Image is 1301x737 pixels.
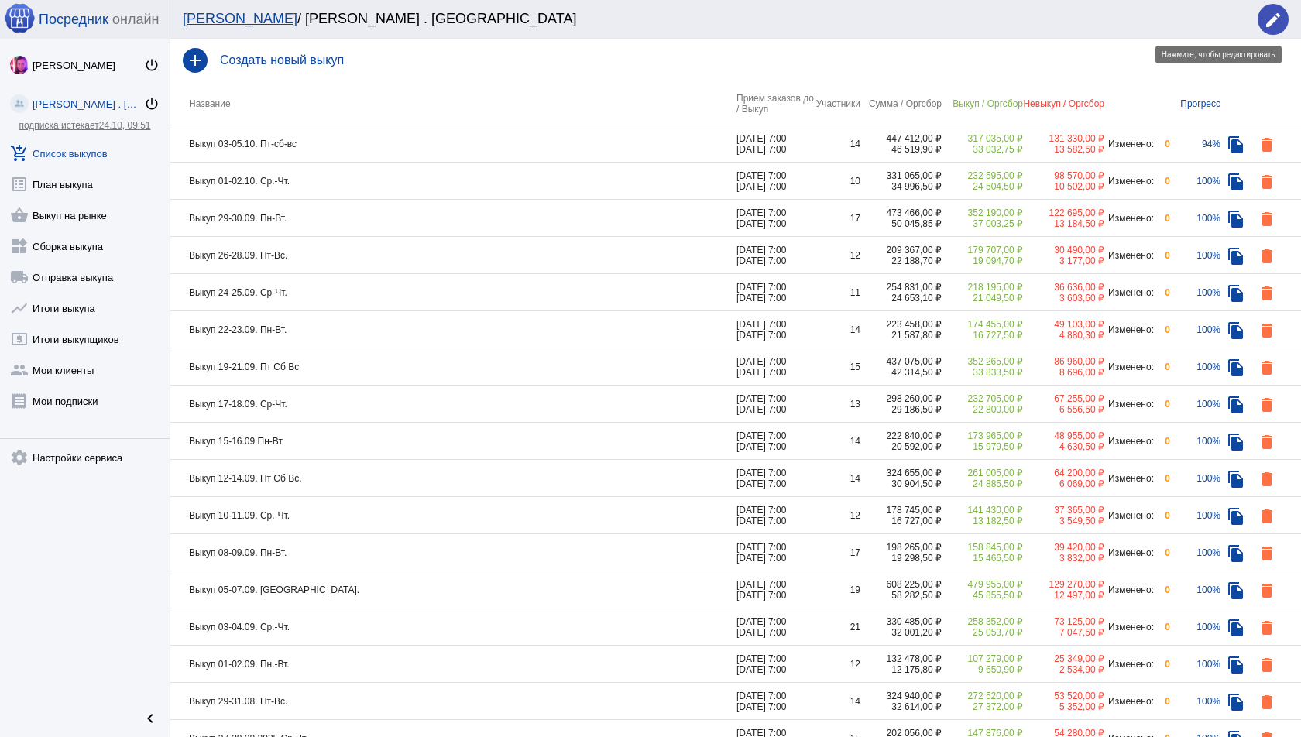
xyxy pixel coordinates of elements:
div: Изменено: [1104,287,1155,298]
img: community_200.png [10,94,29,113]
div: 254 831,00 ₽ [860,282,942,293]
div: 298 260,00 ₽ [860,393,942,404]
mat-icon: file_copy [1227,507,1245,526]
td: [DATE] 7:00 [DATE] 7:00 [736,497,814,534]
td: 100% [1170,163,1220,200]
td: [DATE] 7:00 [DATE] 7:00 [736,460,814,497]
div: 50 045,85 ₽ [860,218,942,229]
mat-icon: delete [1258,396,1276,414]
div: 37 003,25 ₽ [942,218,1023,229]
mat-icon: file_copy [1227,656,1245,674]
div: 8 696,00 ₽ [1023,367,1104,378]
mat-icon: file_copy [1227,284,1245,303]
mat-icon: add_shopping_cart [10,144,29,163]
div: 178 745,00 ₽ [860,505,942,516]
mat-icon: file_copy [1227,619,1245,637]
td: 100% [1170,460,1220,497]
td: Выкуп 08-09.09. Пн-Вт. [170,534,736,571]
th: Прием заказов до / Выкуп [736,82,814,125]
td: 100% [1170,608,1220,646]
div: 42 314,50 ₽ [860,367,942,378]
div: 0 [1155,547,1170,558]
div: 64 200,00 ₽ [1023,468,1104,478]
mat-icon: file_copy [1227,321,1245,340]
td: 100% [1170,497,1220,534]
div: 25 349,00 ₽ [1023,653,1104,664]
div: 12 175,80 ₽ [860,664,942,675]
div: 330 485,00 ₽ [860,616,942,627]
div: 13 184,50 ₽ [1023,218,1104,229]
td: 100% [1170,386,1220,423]
div: 12 497,00 ₽ [1023,590,1104,601]
td: 13 [814,386,860,423]
div: 30 904,50 ₽ [860,478,942,489]
div: 232 595,00 ₽ [942,170,1023,181]
div: 317 035,00 ₽ [942,133,1023,144]
div: 37 365,00 ₽ [1023,505,1104,516]
td: 11 [814,274,860,311]
div: 3 549,50 ₽ [1023,516,1104,526]
div: 0 [1155,436,1170,447]
div: 58 282,50 ₽ [860,590,942,601]
div: Изменено: [1104,622,1155,632]
div: 33 833,50 ₽ [942,367,1023,378]
td: 12 [814,497,860,534]
mat-icon: file_copy [1227,581,1245,600]
td: 17 [814,534,860,571]
mat-icon: power_settings_new [144,96,160,111]
td: Выкуп 26-28.09. Пт-Вс. [170,237,736,274]
div: 0 [1155,510,1170,521]
div: 49 103,00 ₽ [1023,319,1104,330]
span: онлайн [112,12,159,28]
div: Изменено: [1104,362,1155,372]
div: 5 352,00 ₽ [1023,701,1104,712]
div: 122 695,00 ₽ [1023,207,1104,218]
td: [DATE] 7:00 [DATE] 7:00 [736,534,814,571]
mat-icon: file_copy [1227,433,1245,451]
td: 17 [814,200,860,237]
div: 447 412,00 ₽ [860,133,942,144]
th: Прогресс [1170,82,1220,125]
div: 15 979,50 ₽ [942,441,1023,452]
td: [DATE] 7:00 [DATE] 7:00 [736,125,814,163]
div: Изменено: [1104,213,1155,224]
div: 7 047,50 ₽ [1023,627,1104,638]
td: 10 [814,163,860,200]
mat-icon: delete [1258,173,1276,191]
mat-icon: delete [1258,210,1276,228]
a: подписка истекает24.10, 09:51 [19,120,150,131]
div: 608 225,00 ₽ [860,579,942,590]
th: Название [170,82,736,125]
div: 0 [1155,473,1170,484]
mat-icon: delete [1258,470,1276,488]
div: 73 125,00 ₽ [1023,616,1104,627]
div: 6 069,00 ₽ [1023,478,1104,489]
td: [DATE] 7:00 [DATE] 7:00 [736,311,814,348]
td: 14 [814,460,860,497]
div: 48 955,00 ₽ [1023,430,1104,441]
div: 324 655,00 ₽ [860,468,942,478]
td: Выкуп 12-14.09. Пт Сб Вс. [170,460,736,497]
td: 15 [814,348,860,386]
th: Участники [814,82,860,125]
mat-icon: show_chart [10,299,29,317]
div: 46 519,90 ₽ [860,144,942,155]
mat-icon: delete [1258,507,1276,526]
td: Выкуп 24-25.09. Ср-Чт. [170,274,736,311]
mat-icon: delete [1258,247,1276,266]
div: 223 458,00 ₽ [860,319,942,330]
div: 473 466,00 ₽ [860,207,942,218]
div: 173 965,00 ₽ [942,430,1023,441]
div: 141 430,00 ₽ [942,505,1023,516]
div: 479 955,00 ₽ [942,579,1023,590]
td: Выкуп 22-23.09. Пн-Вт. [170,311,736,348]
div: 16 727,50 ₽ [942,330,1023,341]
td: 100% [1170,423,1220,460]
img: apple-icon-60x60.png [4,2,35,33]
div: 24 504,50 ₽ [942,181,1023,192]
mat-icon: edit [1264,11,1282,29]
div: 29 186,50 ₽ [860,404,942,415]
div: 222 840,00 ₽ [860,430,942,441]
td: [DATE] 7:00 [DATE] 7:00 [736,200,814,237]
div: 198 265,00 ₽ [860,542,942,553]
